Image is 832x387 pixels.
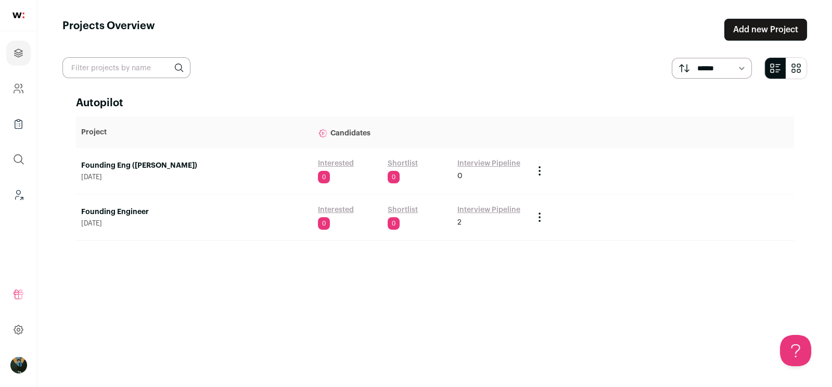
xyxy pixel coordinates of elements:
a: Founding Engineer [81,207,308,217]
a: Leads (Backoffice) [6,182,31,207]
img: 12031951-medium_jpg [10,357,27,373]
span: 0 [318,217,330,230]
input: Filter projects by name [62,57,190,78]
a: Company Lists [6,111,31,136]
a: Projects [6,41,31,66]
img: wellfound-shorthand-0d5821cbd27db2630d0214b213865d53afaa358527fdda9d0ea32b1df1b89c2c.svg [12,13,24,18]
a: Interested [318,205,354,215]
a: Founding Eng ([PERSON_NAME]) [81,160,308,171]
span: [DATE] [81,173,308,181]
a: Add new Project [724,19,807,41]
h1: Projects Overview [62,19,155,41]
a: Company and ATS Settings [6,76,31,101]
button: Project Actions [533,211,546,223]
a: Shortlist [388,205,418,215]
h2: Autopilot [76,96,794,110]
p: Candidates [318,122,523,143]
iframe: Toggle Customer Support [780,335,811,366]
a: Shortlist [388,158,418,169]
button: Project Actions [533,165,546,177]
a: Interview Pipeline [457,158,520,169]
span: 0 [388,171,400,183]
button: Open dropdown [10,357,27,373]
a: Interested [318,158,354,169]
span: 0 [457,171,463,181]
p: Project [81,127,308,138]
span: [DATE] [81,219,308,228]
a: Interview Pipeline [457,205,520,215]
span: 0 [388,217,400,230]
span: 0 [318,171,330,183]
span: 2 [457,217,462,228]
